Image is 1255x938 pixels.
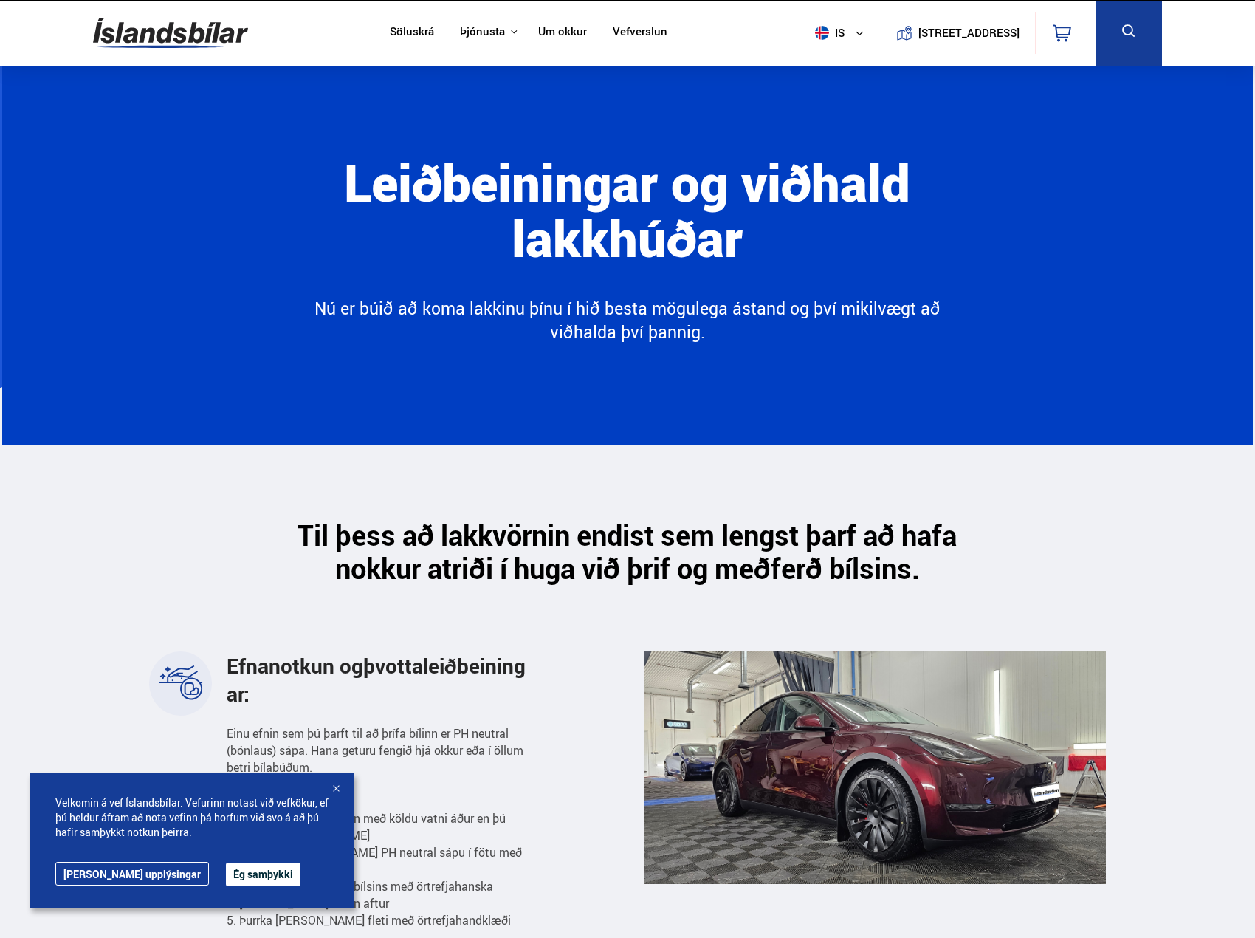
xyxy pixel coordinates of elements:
span: is [809,26,846,40]
img: G0Ugv5HjCgRt.svg [93,9,248,57]
a: Um okkur [538,25,587,41]
button: [STREET_ADDRESS] [924,27,1014,39]
img: J-C45_6dE1tMPh9l.png [644,651,1106,884]
img: 8jzJrJhcPazwCiQI.svg [159,660,203,705]
p: Nú er búið að koma lakkinu þínu í hið besta mögulega ástand og því mikilvægt að viðhalda því þannig. [306,297,948,343]
h1: Leiðbeiningar og viðhald lakkhúðar [227,154,1028,297]
a: Vefverslun [613,25,667,41]
button: Þjónusta [460,25,505,39]
button: is [809,11,876,55]
button: Ég samþykki [226,863,300,886]
a: [PERSON_NAME] upplýsingar [55,862,209,886]
a: [STREET_ADDRESS] [884,12,1028,54]
span: Efnanotkun og [227,651,526,708]
span: Velkomin á vef Íslandsbílar. Vefurinn notast við vefkökur, ef þú heldur áfram að nota vefinn þá h... [55,795,329,840]
h2: Til þess að lakkvörnin endist sem lengst þarf að hafa nokkur atriði í huga við þrif og meðferð bí... [253,518,1001,585]
span: þvottaleiðbeiningar: [227,651,526,708]
a: Söluskrá [390,25,434,41]
img: svg+xml;base64,PHN2ZyB4bWxucz0iaHR0cDovL3d3dy53My5vcmcvMjAwMC9zdmciIHdpZHRoPSI1MTIiIGhlaWdodD0iNT... [815,26,829,40]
